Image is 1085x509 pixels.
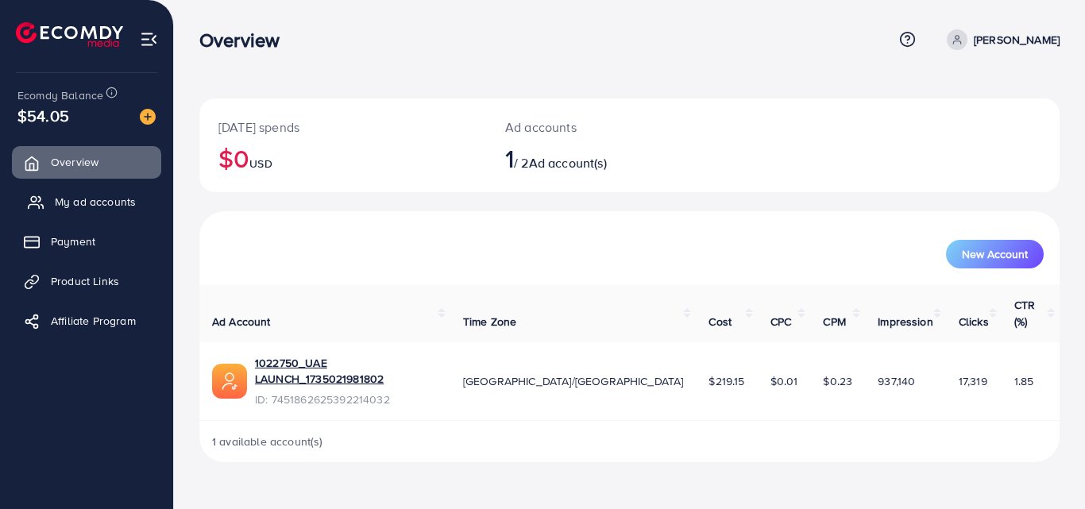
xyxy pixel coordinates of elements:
[140,109,156,125] img: image
[12,265,161,297] a: Product Links
[51,233,95,249] span: Payment
[770,314,791,330] span: CPC
[1014,297,1035,329] span: CTR (%)
[249,156,272,172] span: USD
[16,22,123,47] img: logo
[212,314,271,330] span: Ad Account
[463,314,516,330] span: Time Zone
[255,391,438,407] span: ID: 7451862625392214032
[823,314,845,330] span: CPM
[505,118,682,137] p: Ad accounts
[199,29,292,52] h3: Overview
[959,314,989,330] span: Clicks
[946,240,1044,268] button: New Account
[463,373,684,389] span: [GEOGRAPHIC_DATA]/[GEOGRAPHIC_DATA]
[212,434,323,449] span: 1 available account(s)
[505,143,682,173] h2: / 2
[255,355,438,388] a: 1022750_UAE LAUNCH_1735021981802
[218,118,467,137] p: [DATE] spends
[940,29,1060,50] a: [PERSON_NAME]
[12,186,161,218] a: My ad accounts
[709,314,732,330] span: Cost
[770,373,798,389] span: $0.01
[529,154,607,172] span: Ad account(s)
[51,154,98,170] span: Overview
[51,273,119,289] span: Product Links
[959,373,987,389] span: 17,319
[12,146,161,178] a: Overview
[212,364,247,399] img: ic-ads-acc.e4c84228.svg
[505,140,514,176] span: 1
[51,313,136,329] span: Affiliate Program
[17,87,103,103] span: Ecomdy Balance
[878,373,915,389] span: 937,140
[1014,373,1034,389] span: 1.85
[962,249,1028,260] span: New Account
[974,30,1060,49] p: [PERSON_NAME]
[218,143,467,173] h2: $0
[55,194,136,210] span: My ad accounts
[823,373,852,389] span: $0.23
[12,305,161,337] a: Affiliate Program
[17,104,69,127] span: $54.05
[12,226,161,257] a: Payment
[140,30,158,48] img: menu
[709,373,744,389] span: $219.15
[878,314,933,330] span: Impression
